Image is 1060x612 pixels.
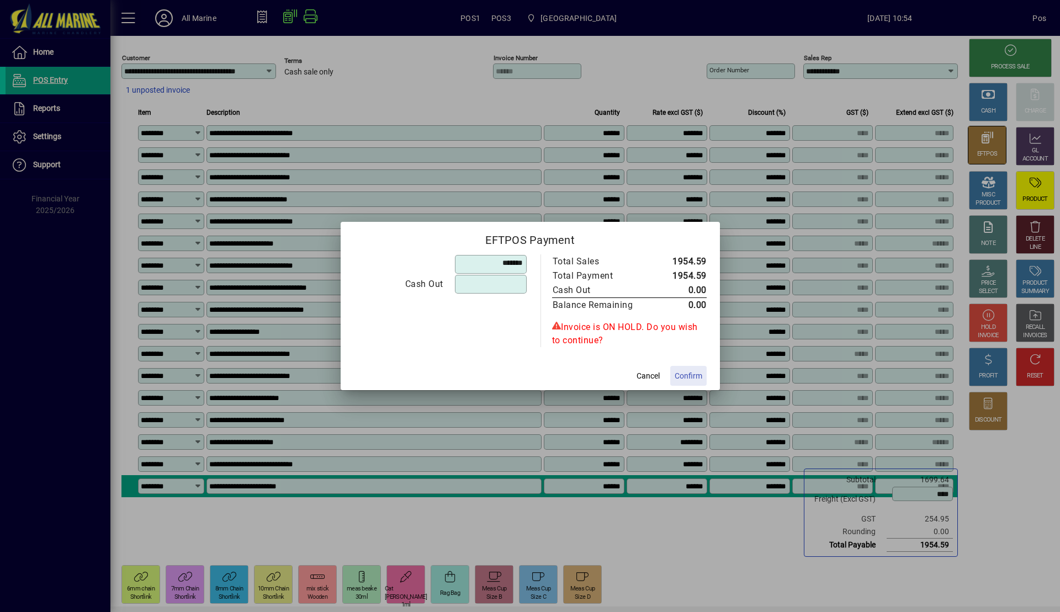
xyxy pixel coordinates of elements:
button: Cancel [630,366,666,386]
span: Confirm [675,370,702,382]
td: 0.00 [656,283,707,298]
td: 0.00 [656,298,707,313]
td: Total Payment [552,269,656,283]
td: 1954.59 [656,269,707,283]
div: Cash Out [553,284,645,297]
div: Balance Remaining [553,299,645,312]
td: 1954.59 [656,254,707,269]
div: Invoice is ON HOLD. Do you wish to continue? [552,321,707,347]
span: Cancel [637,370,660,382]
td: Total Sales [552,254,656,269]
button: Confirm [670,366,707,386]
h2: EFTPOS Payment [341,222,720,254]
div: Cash Out [354,278,443,291]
